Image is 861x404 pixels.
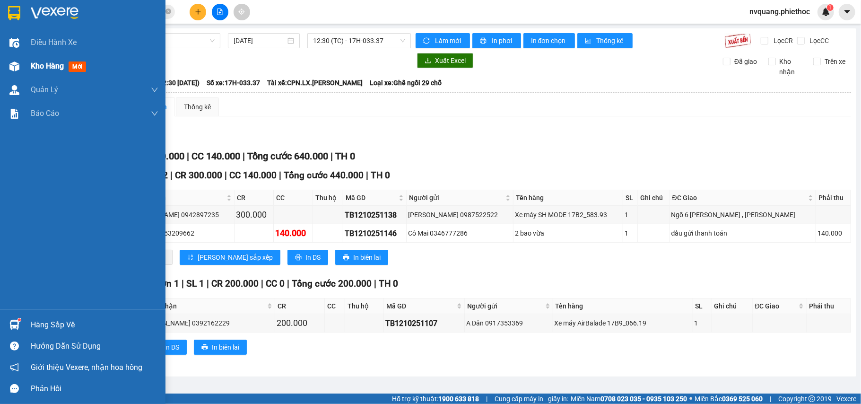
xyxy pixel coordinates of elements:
th: CR [235,190,274,206]
span: | [366,170,368,181]
img: warehouse-icon [9,320,19,330]
div: TB1210251107 [385,317,463,329]
button: file-add [212,4,228,20]
button: aim [234,4,250,20]
div: A Dân 0917353369 [466,318,551,328]
div: 140.000 [275,227,311,240]
div: 2 bao vừa [515,228,621,238]
div: 300.000 [236,208,272,221]
span: | [170,170,173,181]
button: caret-down [839,4,855,20]
span: Báo cáo [31,107,59,119]
span: sync [423,37,431,45]
th: SL [623,190,638,206]
span: printer [343,254,349,262]
span: Loại xe: Ghế ngồi 29 chỗ [370,78,442,88]
th: Tên hàng [553,299,693,314]
span: Quản Lý [31,84,58,96]
span: Kho hàng [31,61,64,70]
span: Hỗ trợ kỹ thuật: [392,394,479,404]
span: nvquang.phiethoc [742,6,818,18]
th: CC [325,299,345,314]
span: close-circle [165,8,171,17]
th: Thu hộ [313,190,343,206]
span: | [243,150,245,162]
span: Kho nhận [776,56,807,77]
span: [PERSON_NAME] sắp xếp [198,252,273,263]
div: TB1210251146 [345,228,405,239]
span: Làm mới [435,35,462,46]
div: Hướng dẫn sử dụng [31,339,158,353]
span: Trên xe [821,56,849,67]
input: 12/10/2025 [234,35,286,46]
img: warehouse-icon [9,61,19,71]
span: | [770,394,771,404]
span: Cung cấp máy in - giấy in: [495,394,568,404]
span: Thống kê [597,35,625,46]
button: syncLàm mới [416,33,470,48]
sup: 1 [18,318,21,321]
span: Người nhận [141,301,265,311]
img: icon-new-feature [822,8,830,16]
span: | [261,278,263,289]
span: In biên lai [212,342,239,352]
span: Người gửi [467,301,543,311]
span: In đơn chọn [531,35,567,46]
img: 9k= [724,33,751,48]
span: CC 0 [266,278,285,289]
button: sort-ascending[PERSON_NAME] sắp xếp [180,250,280,265]
span: file-add [217,9,223,15]
button: printerIn DS [146,340,187,355]
div: Cô Mai 0346777286 [408,228,512,238]
span: In biên lai [353,252,381,263]
span: Mã GD [346,193,397,203]
span: Tài xế: CPN.LX.[PERSON_NAME] [267,78,363,88]
span: In DS [164,342,179,352]
th: Tên hàng [513,190,623,206]
span: | [374,278,376,289]
span: message [10,384,19,393]
span: down [151,86,158,94]
button: plus [190,4,206,20]
span: ĐC Giao [672,193,807,203]
span: CR 200.000 [211,278,259,289]
span: Tổng cước 640.000 [247,150,328,162]
strong: 0708 023 035 - 0935 103 250 [600,395,687,403]
th: Phải thu [816,190,851,206]
span: SL 1 [186,278,204,289]
td: TB1210251146 [343,224,407,243]
span: | [486,394,487,404]
div: Chú Thái 0353209662 [129,228,233,238]
div: 140.000 [818,228,849,238]
span: 1 [828,4,832,11]
strong: 1900 633 818 [438,395,479,403]
span: caret-down [843,8,852,16]
span: copyright [809,395,815,402]
span: Lọc CC [806,35,831,46]
td: TB1210251107 [384,314,465,333]
span: ĐC Giao [755,301,797,311]
div: TB1210251138 [345,209,405,221]
div: 1 [625,228,636,238]
div: Ngõ 6 [PERSON_NAME] , [PERSON_NAME] [671,210,815,220]
span: Đã giao [731,56,761,67]
td: TB1210251138 [343,206,407,224]
img: logo-vxr [8,6,20,20]
span: notification [10,363,19,372]
button: printerIn biên lai [335,250,388,265]
div: Hàng sắp về [31,318,158,332]
span: Miền Bắc [695,394,763,404]
div: Thống kê [184,102,211,112]
span: | [287,278,289,289]
div: Phản hồi [31,382,158,396]
span: question-circle [10,342,19,351]
span: Lọc CR [770,35,794,46]
div: Xe máy AirBalade 17B9_066.19 [555,318,691,328]
span: aim [238,9,245,15]
span: down [151,110,158,117]
span: download [425,57,431,65]
span: Số xe: 17H-033.37 [207,78,260,88]
span: | [182,278,184,289]
span: TH 0 [371,170,390,181]
span: Giới thiệu Vexere, nhận hoa hồng [31,361,142,373]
